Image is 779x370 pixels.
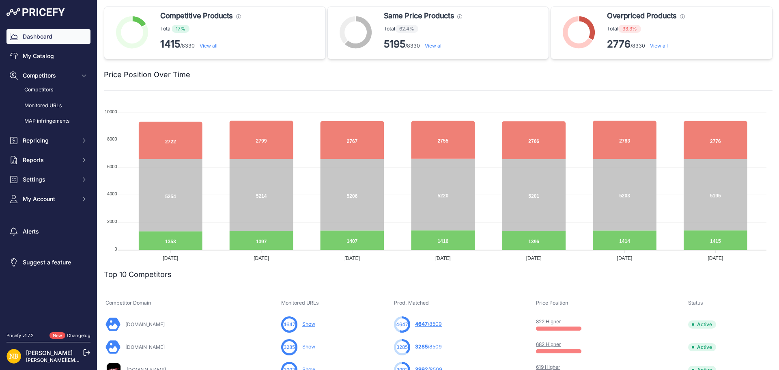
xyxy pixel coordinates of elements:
span: Settings [23,175,76,184]
nav: Sidebar [6,29,90,322]
a: 3285/8509 [415,344,442,350]
span: 3285 [284,344,295,351]
h2: Price Position Over Time [104,69,190,80]
tspan: [DATE] [435,255,451,261]
a: 619 Higher [536,364,560,370]
p: /8330 [607,38,684,51]
a: [PERSON_NAME] [26,349,73,356]
a: Suggest a feature [6,255,90,270]
a: Competitors [6,83,90,97]
button: Repricing [6,133,90,148]
span: Prod. Matched [394,300,429,306]
tspan: 6000 [107,164,117,169]
span: My Account [23,195,76,203]
tspan: 4000 [107,191,117,196]
span: Price Position [536,300,568,306]
a: Show [302,321,315,327]
span: Overpriced Products [607,10,676,22]
button: Settings [6,172,90,187]
tspan: 8000 [107,136,117,141]
a: 682 Higher [536,341,561,347]
span: 4647 [415,321,428,327]
span: Monitored URLs [281,300,319,306]
span: 3285 [396,344,408,351]
a: Monitored URLs [6,99,90,113]
p: Total [160,25,241,33]
span: 3285 [415,344,428,350]
a: View all [650,43,668,49]
span: New [49,332,65,339]
p: /8330 [160,38,241,51]
a: [DOMAIN_NAME] [125,344,165,350]
tspan: 0 [114,247,117,251]
a: Dashboard [6,29,90,44]
a: View all [200,43,217,49]
a: My Catalog [6,49,90,63]
span: 33.3% [618,25,641,33]
p: Total [607,25,684,33]
strong: 1415 [160,38,180,50]
tspan: [DATE] [617,255,633,261]
button: Reports [6,153,90,167]
a: Changelog [67,333,90,338]
a: MAP infringements [6,114,90,128]
tspan: 2000 [107,219,117,224]
span: Active [688,343,716,351]
span: Reports [23,156,76,164]
a: Show [302,344,315,350]
tspan: [DATE] [254,255,269,261]
img: Pricefy Logo [6,8,65,16]
span: Status [688,300,703,306]
tspan: [DATE] [708,255,723,261]
span: Repricing [23,136,76,145]
a: [PERSON_NAME][EMAIL_ADDRESS][DOMAIN_NAME] [26,357,151,363]
span: 4647 [396,321,408,328]
span: Competitors [23,71,76,80]
a: View all [425,43,443,49]
span: 17% [172,25,189,33]
h2: Top 10 Competitors [104,269,172,280]
a: Alerts [6,224,90,239]
div: Pricefy v1.7.2 [6,332,34,339]
a: 4647/8509 [415,321,442,327]
strong: 2776 [607,38,631,50]
p: /8330 [384,38,462,51]
tspan: [DATE] [344,255,360,261]
span: 4647 [283,321,295,328]
span: 62.4% [395,25,418,33]
a: 822 Higher [536,318,561,325]
tspan: 10000 [105,109,117,114]
button: Competitors [6,68,90,83]
a: [DOMAIN_NAME] [125,321,165,327]
tspan: [DATE] [163,255,178,261]
p: Total [384,25,462,33]
strong: 5195 [384,38,405,50]
span: Competitor Domain [105,300,151,306]
span: Competitive Products [160,10,233,22]
button: My Account [6,192,90,206]
tspan: [DATE] [526,255,542,261]
span: Active [688,320,716,329]
span: Same Price Products [384,10,454,22]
